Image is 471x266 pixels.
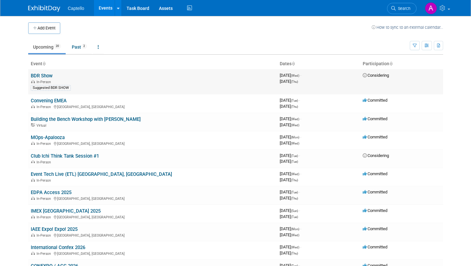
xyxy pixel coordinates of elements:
[291,172,299,176] span: (Wed)
[363,245,387,249] span: Committed
[291,136,299,139] span: (Mon)
[280,232,299,237] span: [DATE]
[300,116,301,121] span: -
[37,178,53,183] span: In-Person
[31,153,99,159] a: Club Ichi Think Tank Session #1
[28,59,277,69] th: Event
[31,245,85,250] a: International Confex 2026
[280,208,300,213] span: [DATE]
[425,2,437,14] img: Aurora Mangiacasale
[291,74,299,77] span: (Wed)
[280,116,301,121] span: [DATE]
[31,178,35,182] img: In-Person Event
[31,171,172,177] a: Event Tech Live (ETL) [GEOGRAPHIC_DATA], [GEOGRAPHIC_DATA]
[300,135,301,139] span: -
[280,122,299,127] span: [DATE]
[37,197,53,201] span: In-Person
[280,226,301,231] span: [DATE]
[291,142,299,145] span: (Wed)
[31,135,65,140] a: MOps-Apalooza
[277,59,360,69] th: Dates
[37,160,53,164] span: In-Person
[42,61,45,66] a: Sort by Event Name
[31,73,53,79] a: BDR Show
[37,142,53,146] span: In-Person
[28,22,60,34] button: Add Event
[363,135,387,139] span: Committed
[291,80,298,83] span: (Thu)
[291,227,299,231] span: (Mon)
[387,3,417,14] a: Search
[31,85,71,91] div: Suggested BDR SHOW
[280,98,300,103] span: [DATE]
[396,6,410,11] span: Search
[300,171,301,176] span: -
[280,104,298,109] span: [DATE]
[363,226,387,231] span: Committed
[280,190,300,194] span: [DATE]
[299,98,300,103] span: -
[291,99,298,102] span: (Tue)
[68,6,84,11] span: Captello
[31,226,78,232] a: IAEE Expo! Expo! 2025
[280,135,301,139] span: [DATE]
[291,105,298,108] span: (Thu)
[360,59,443,69] th: Participation
[280,196,298,200] span: [DATE]
[31,233,35,237] img: In-Person Event
[300,73,301,78] span: -
[37,123,48,128] span: Virtual
[363,98,387,103] span: Committed
[31,215,35,218] img: In-Person Event
[31,214,275,219] div: [GEOGRAPHIC_DATA], [GEOGRAPHIC_DATA]
[31,196,275,201] div: [GEOGRAPHIC_DATA], [GEOGRAPHIC_DATA]
[291,123,299,127] span: (Wed)
[363,116,387,121] span: Committed
[292,61,295,66] a: Sort by Start Date
[280,141,299,145] span: [DATE]
[31,104,275,109] div: [GEOGRAPHIC_DATA], [GEOGRAPHIC_DATA]
[389,61,392,66] a: Sort by Participation Type
[280,245,301,249] span: [DATE]
[31,252,35,255] img: In-Person Event
[372,25,443,30] a: How to sync to an external calendar...
[291,233,299,237] span: (Wed)
[291,117,299,121] span: (Wed)
[37,252,53,256] span: In-Person
[363,171,387,176] span: Committed
[363,73,389,78] span: Considering
[81,44,87,49] span: 2
[299,153,300,158] span: -
[280,251,298,255] span: [DATE]
[31,98,67,104] a: Convening EMEA
[37,80,53,84] span: In-Person
[299,190,300,194] span: -
[37,233,53,238] span: In-Person
[280,153,300,158] span: [DATE]
[37,215,53,219] span: In-Person
[291,215,298,219] span: (Tue)
[300,226,301,231] span: -
[363,208,387,213] span: Committed
[31,116,141,122] a: Building the Bench Workshop with [PERSON_NAME]
[291,197,298,200] span: (Thu)
[28,5,60,12] img: ExhibitDay
[280,177,298,182] span: [DATE]
[31,232,275,238] div: [GEOGRAPHIC_DATA], [GEOGRAPHIC_DATA]
[363,153,389,158] span: Considering
[28,41,66,53] a: Upcoming20
[67,41,92,53] a: Past2
[31,142,35,145] img: In-Person Event
[280,79,298,84] span: [DATE]
[300,245,301,249] span: -
[280,214,298,219] span: [DATE]
[31,80,35,83] img: In-Person Event
[363,190,387,194] span: Committed
[54,44,61,49] span: 20
[291,191,298,194] span: (Tue)
[31,105,35,108] img: In-Person Event
[291,252,298,255] span: (Thu)
[280,159,298,164] span: [DATE]
[31,197,35,200] img: In-Person Event
[299,208,300,213] span: -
